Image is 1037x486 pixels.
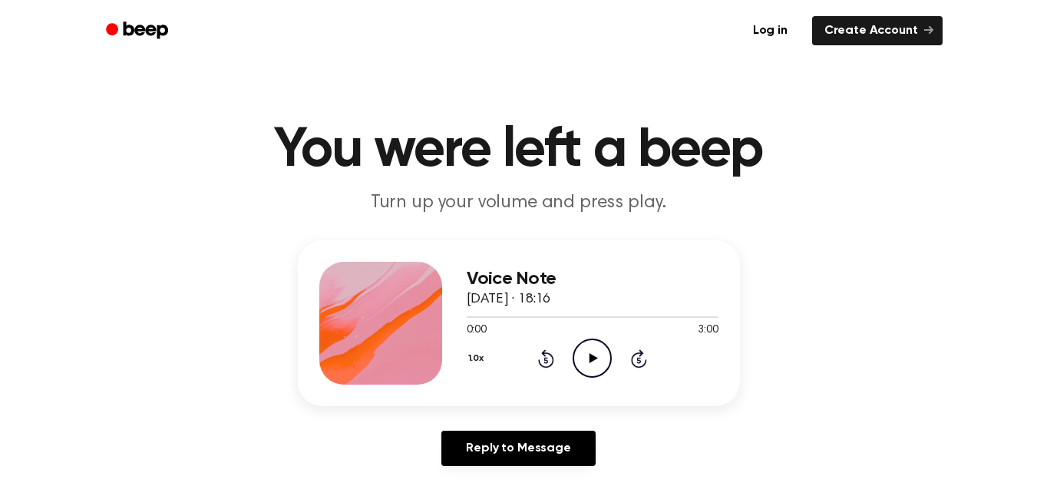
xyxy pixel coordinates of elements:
a: Beep [95,16,182,46]
a: Reply to Message [441,431,595,466]
span: [DATE] · 18:16 [467,293,551,306]
a: Create Account [812,16,943,45]
p: Turn up your volume and press play. [224,190,814,216]
span: 0:00 [467,322,487,339]
button: 1.0x [467,345,490,372]
a: Log in [738,13,803,48]
h3: Voice Note [467,269,718,289]
h1: You were left a beep [126,123,912,178]
span: 3:00 [698,322,718,339]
